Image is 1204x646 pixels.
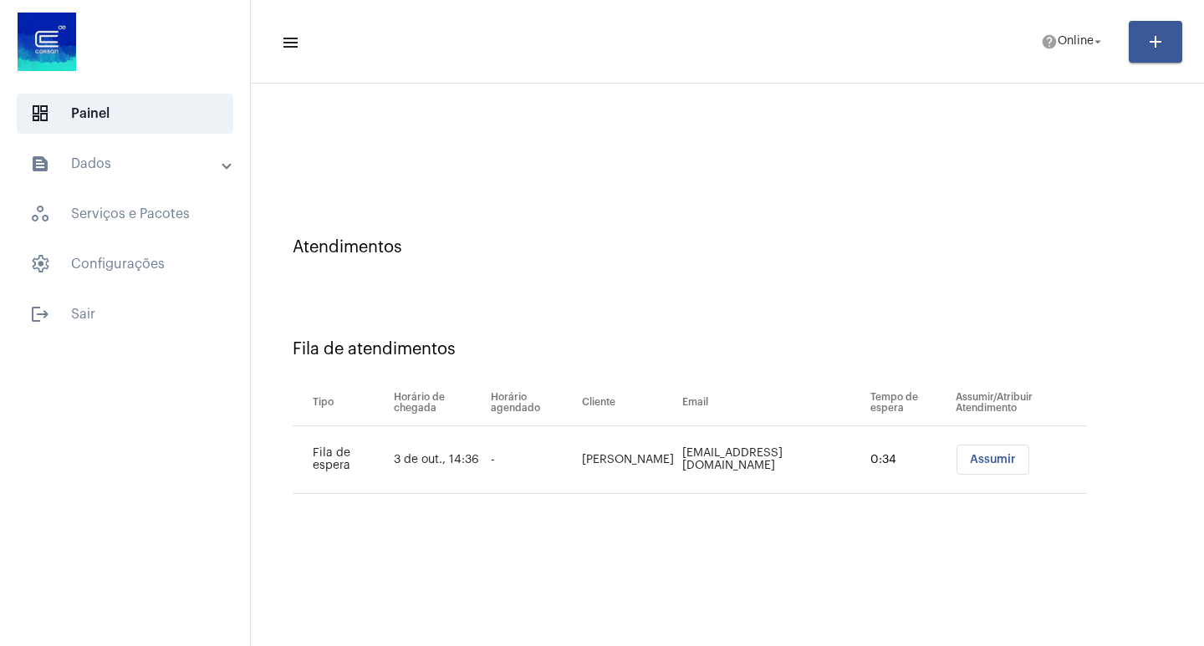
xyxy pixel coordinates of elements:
button: Assumir [957,445,1029,475]
td: [EMAIL_ADDRESS][DOMAIN_NAME] [678,426,866,494]
span: sidenav icon [30,254,50,274]
td: 3 de out., 14:36 [390,426,487,494]
mat-icon: add [1145,32,1166,52]
td: Fila de espera [293,426,390,494]
mat-icon: sidenav icon [30,154,50,174]
mat-icon: arrow_drop_down [1090,34,1105,49]
th: Horário de chegada [390,379,487,426]
span: Assumir [970,454,1016,465]
mat-chip-list: selection [956,445,1087,475]
mat-icon: help [1041,33,1058,50]
div: Fila de atendimentos [293,340,1162,359]
span: sidenav icon [30,104,50,124]
th: Horário agendado [487,379,578,426]
mat-expansion-panel-header: sidenav iconDados [10,144,250,184]
td: - [487,426,578,494]
mat-icon: sidenav icon [281,33,298,53]
mat-panel-title: Dados [30,154,223,174]
span: Online [1058,36,1094,48]
img: d4669ae0-8c07-2337-4f67-34b0df7f5ae4.jpeg [13,8,80,75]
th: Tipo [293,379,390,426]
mat-icon: sidenav icon [30,304,50,324]
span: Sair [17,294,233,334]
span: Serviços e Pacotes [17,194,233,234]
button: Online [1031,25,1115,58]
td: 0:34 [866,426,951,494]
span: sidenav icon [30,204,50,224]
th: Assumir/Atribuir Atendimento [951,379,1087,426]
span: Painel [17,94,233,134]
span: Configurações [17,244,233,284]
th: Email [678,379,866,426]
th: Cliente [578,379,678,426]
div: Atendimentos [293,238,1162,257]
th: Tempo de espera [866,379,951,426]
td: [PERSON_NAME] [578,426,678,494]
